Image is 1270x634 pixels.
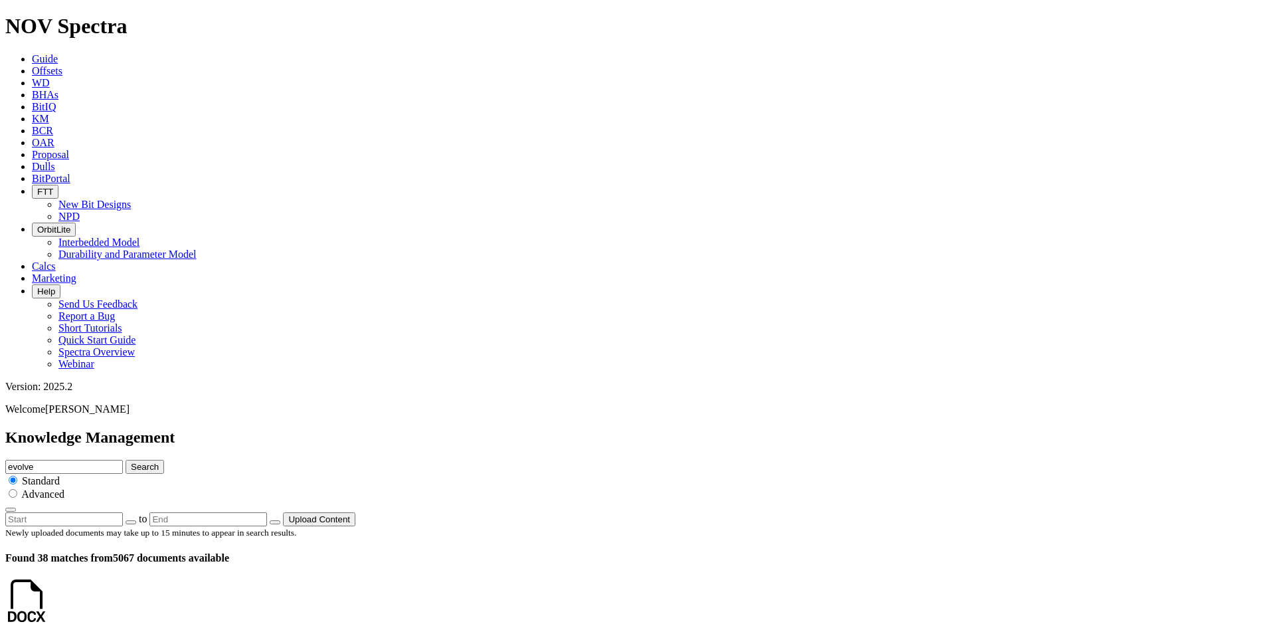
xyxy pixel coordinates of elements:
span: OrbitLite [37,225,70,235]
a: Offsets [32,65,62,76]
div: Version: 2025.2 [5,381,1265,393]
a: Calcs [32,261,56,272]
a: Report a Bug [58,310,115,322]
a: KM [32,113,49,124]
span: Standard [22,475,60,486]
a: OAR [32,137,54,148]
a: BitIQ [32,101,56,112]
a: New Bit Designs [58,199,131,210]
a: NPD [58,211,80,222]
a: Webinar [58,358,94,370]
a: Send Us Feedback [58,298,137,310]
p: Welcome [5,403,1265,415]
small: Newly uploaded documents may take up to 15 minutes to appear in search results. [5,528,296,538]
a: BHAs [32,89,58,100]
a: Short Tutorials [58,322,122,334]
a: Interbedded Model [58,237,139,248]
a: Guide [32,53,58,64]
a: Spectra Overview [58,346,135,358]
button: Help [32,284,60,298]
input: e.g. Smoothsteer Record [5,460,123,474]
a: WD [32,77,50,88]
h2: Knowledge Management [5,429,1265,447]
a: BitPortal [32,173,70,184]
a: Dulls [32,161,55,172]
button: OrbitLite [32,223,76,237]
span: Found 38 matches from [5,552,113,564]
a: Quick Start Guide [58,334,136,346]
input: End [149,512,267,526]
h1: NOV Spectra [5,14,1265,39]
input: Start [5,512,123,526]
a: Proposal [32,149,69,160]
a: Durability and Parameter Model [58,249,197,260]
a: BCR [32,125,53,136]
h4: 5067 documents available [5,552,1265,564]
a: Marketing [32,272,76,284]
span: FTT [37,187,53,197]
span: Help [37,286,55,296]
span: [PERSON_NAME] [45,403,130,415]
span: to [139,513,147,524]
button: Search [126,460,164,474]
button: Upload Content [283,512,355,526]
button: FTT [32,185,58,199]
span: Advanced [21,488,64,500]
